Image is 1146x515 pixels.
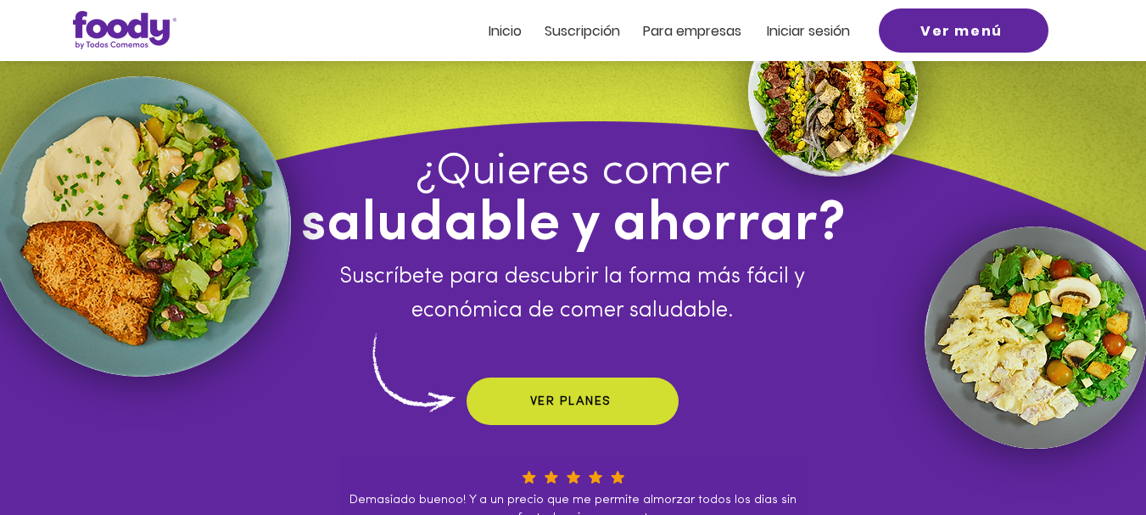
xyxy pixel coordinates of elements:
[301,197,845,254] span: saludable y ahorrar?
[748,7,918,176] img: foody-ensalada-cobb.png
[416,150,730,194] span: ¿Quieres comer
[467,378,679,425] a: VER PLANES
[659,21,741,41] span: ra empresas
[1048,417,1129,498] iframe: Messagebird Livechat Widget
[489,21,522,41] span: Inicio
[643,24,741,38] a: Para empresas
[545,24,620,38] a: Suscripción
[920,20,1003,42] span: Ver menú
[643,21,659,41] span: Pa
[530,395,612,408] span: VER PLANES
[489,24,522,38] a: Inicio
[879,8,1048,53] a: Ver menú
[545,21,620,41] span: Suscripción
[339,266,805,322] span: Suscríbete para descubrir la forma más fácil y económica de comer saludable.
[767,21,850,41] span: Iniciar sesión
[767,24,850,38] a: Iniciar sesión
[73,11,176,49] img: Logo_Foody V2.0.0 (3).png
